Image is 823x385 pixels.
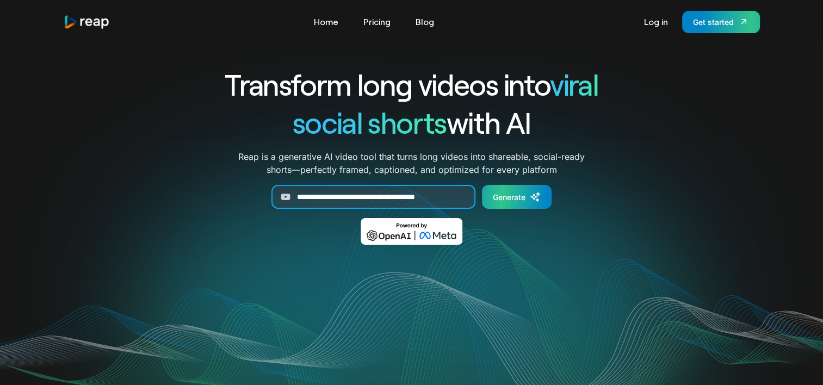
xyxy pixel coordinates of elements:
a: Pricing [358,13,396,30]
div: Get started [693,16,734,28]
a: Home [308,13,344,30]
span: viral [550,66,598,102]
h1: with AI [185,103,638,141]
img: Powered by OpenAI & Meta [361,218,462,245]
a: Get started [682,11,760,33]
span: social shorts [293,104,447,140]
a: Log in [639,13,673,30]
div: Generate [493,191,525,203]
p: Reap is a generative AI video tool that turns long videos into shareable, social-ready shorts—per... [238,150,585,176]
a: Blog [410,13,440,30]
form: Generate Form [185,185,638,209]
a: Generate [482,185,552,209]
h1: Transform long videos into [185,65,638,103]
a: home [64,15,110,29]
